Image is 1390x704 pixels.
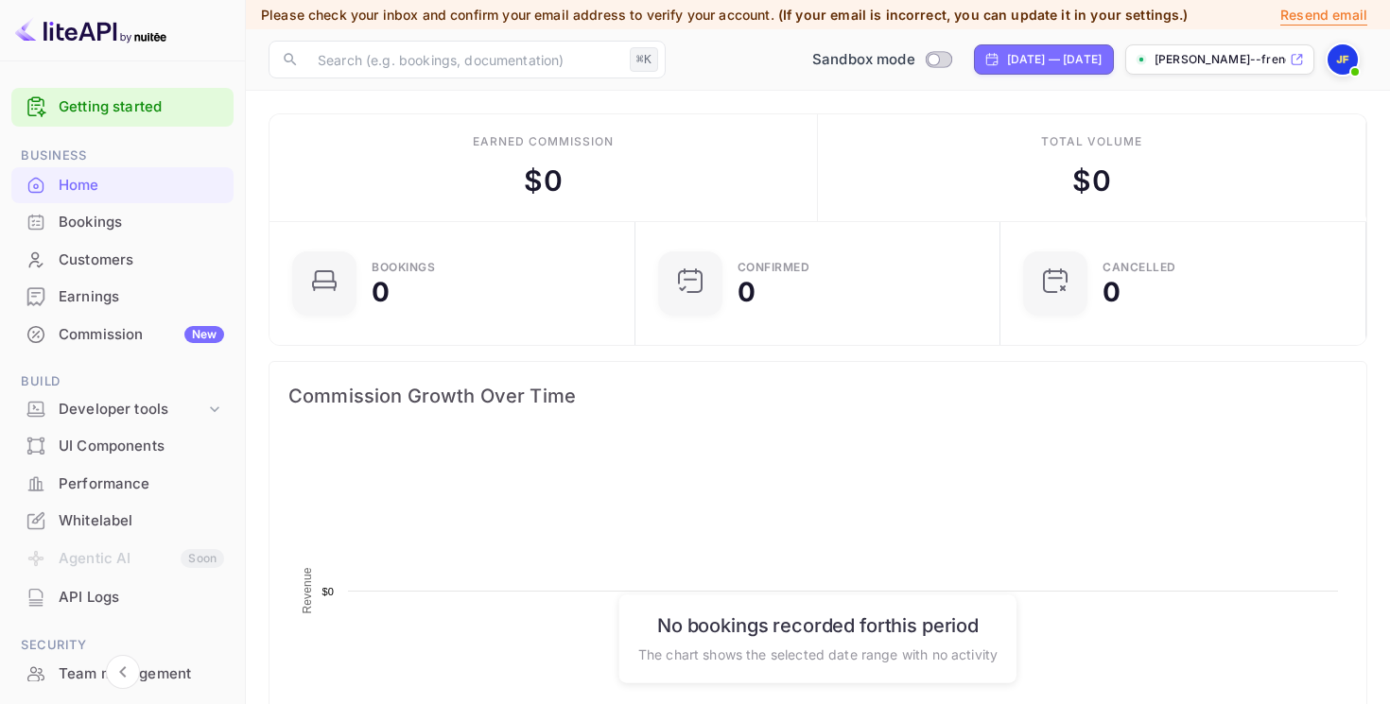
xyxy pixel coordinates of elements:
div: 0 [738,279,756,305]
div: Team management [11,656,234,693]
a: CommissionNew [11,317,234,352]
div: Earnings [11,279,234,316]
img: LiteAPI logo [15,15,166,45]
div: Home [59,175,224,197]
p: [PERSON_NAME]--french-hl3zj.nuit... [1155,51,1286,68]
img: Jon French [1328,44,1358,75]
div: Home [11,167,234,204]
div: API Logs [11,579,234,616]
div: UI Components [59,436,224,457]
div: 0 [1103,279,1121,305]
input: Search (e.g. bookings, documentation) [306,41,622,78]
div: Switch to Production mode [805,49,959,71]
a: Earnings [11,279,234,314]
div: Performance [11,466,234,503]
div: $ 0 [524,160,562,202]
button: Collapse navigation [106,655,140,689]
div: UI Components [11,428,234,465]
div: Whitelabel [11,503,234,540]
div: New [184,326,224,343]
span: Security [11,635,234,656]
div: Getting started [11,88,234,127]
text: $0 [321,586,334,597]
div: Whitelabel [59,510,224,532]
p: The chart shows the selected date range with no activity [638,644,998,663]
span: Sandbox mode [812,49,915,71]
div: Bookings [372,262,435,273]
a: Customers [11,242,234,277]
span: Business [11,146,234,166]
div: Earned commission [473,133,613,150]
span: (If your email is incorrect, you can update it in your settings.) [778,7,1189,23]
div: CommissionNew [11,317,234,353]
div: ⌘K [630,47,658,72]
a: Performance [11,466,234,501]
div: Customers [11,242,234,279]
span: Build [11,371,234,392]
span: Commission Growth Over Time [288,381,1347,411]
a: Home [11,167,234,202]
a: Whitelabel [11,503,234,538]
div: Earnings [59,286,224,308]
span: Please check your inbox and confirm your email address to verify your account. [261,7,774,23]
a: Getting started [59,96,224,118]
text: Revenue [301,567,314,613]
div: Developer tools [11,393,234,426]
div: API Logs [59,587,224,609]
div: Customers [59,249,224,271]
div: Commission [59,324,224,346]
div: CANCELLED [1103,262,1176,273]
div: $ 0 [1072,160,1110,202]
div: Developer tools [59,399,205,421]
div: Bookings [59,212,224,233]
a: Bookings [11,204,234,239]
a: UI Components [11,428,234,463]
h6: No bookings recorded for this period [638,613,998,636]
div: Team management [59,663,224,685]
div: Total volume [1041,133,1142,150]
a: API Logs [11,579,234,614]
div: Performance [59,473,224,495]
div: [DATE] — [DATE] [1007,51,1102,68]
p: Resend email [1280,5,1367,26]
div: Confirmed [738,262,810,273]
a: Team management [11,656,234,691]
div: 0 [372,279,390,305]
div: Bookings [11,204,234,241]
